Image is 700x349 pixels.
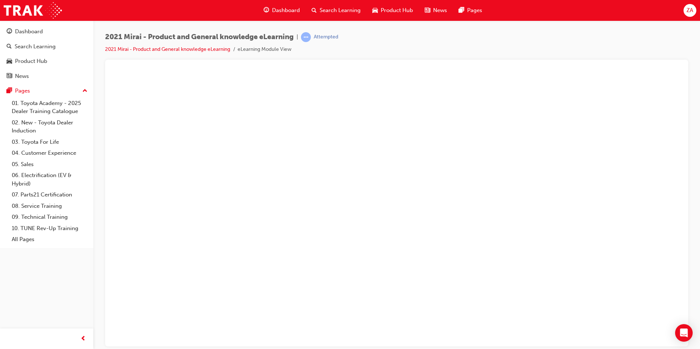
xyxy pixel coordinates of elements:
[3,84,90,98] button: Pages
[306,3,366,18] a: search-iconSearch Learning
[3,23,90,84] button: DashboardSearch LearningProduct HubNews
[7,44,12,50] span: search-icon
[9,98,90,117] a: 01. Toyota Academy - 2025 Dealer Training Catalogue
[9,223,90,234] a: 10. TUNE Rev-Up Training
[15,72,29,80] div: News
[459,6,464,15] span: pages-icon
[297,33,298,41] span: |
[9,200,90,212] a: 08. Service Training
[3,55,90,68] a: Product Hub
[81,334,86,344] span: prev-icon
[312,6,317,15] span: search-icon
[366,3,419,18] a: car-iconProduct Hub
[9,211,90,223] a: 09. Technical Training
[258,3,306,18] a: guage-iconDashboard
[9,159,90,170] a: 05. Sales
[314,34,338,41] div: Attempted
[7,73,12,80] span: news-icon
[7,88,12,94] span: pages-icon
[15,42,56,51] div: Search Learning
[9,117,90,136] a: 02. New - Toyota Dealer Induction
[105,33,294,41] span: 2021 Mirai - Product and General knowledge eLearning
[272,6,300,15] span: Dashboard
[433,6,447,15] span: News
[372,6,378,15] span: car-icon
[264,6,269,15] span: guage-icon
[453,3,488,18] a: pages-iconPages
[15,57,47,65] div: Product Hub
[675,324,693,342] div: Open Intercom Messenger
[686,6,693,15] span: ZA
[381,6,413,15] span: Product Hub
[4,2,62,19] img: Trak
[15,27,43,36] div: Dashboard
[3,25,90,38] a: Dashboard
[9,170,90,189] a: 06. Electrification (EV & Hybrid)
[320,6,361,15] span: Search Learning
[82,86,87,96] span: up-icon
[467,6,482,15] span: Pages
[301,32,311,42] span: learningRecordVerb_ATTEMPT-icon
[9,136,90,148] a: 03. Toyota For Life
[15,87,30,95] div: Pages
[238,45,291,54] li: eLearning Module View
[7,58,12,65] span: car-icon
[9,147,90,159] a: 04. Customer Experience
[425,6,430,15] span: news-icon
[9,189,90,200] a: 07. Parts21 Certification
[9,234,90,245] a: All Pages
[684,4,696,17] button: ZA
[7,29,12,35] span: guage-icon
[419,3,453,18] a: news-iconNews
[3,40,90,53] a: Search Learning
[3,70,90,83] a: News
[105,46,230,52] a: 2021 Mirai - Product and General knowledge eLearning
